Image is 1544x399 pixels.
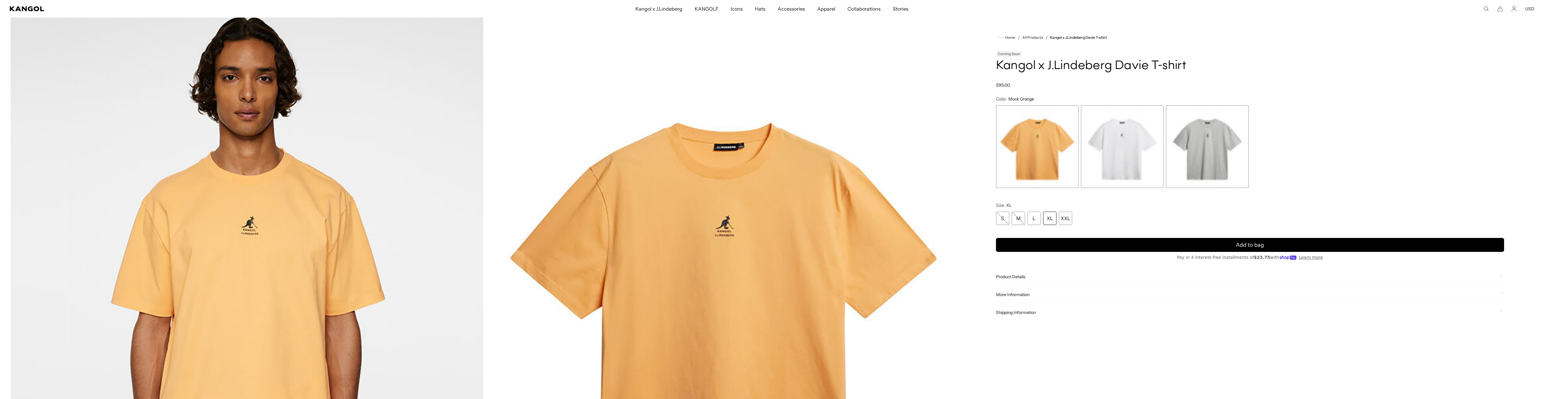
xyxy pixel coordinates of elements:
span: XL [1006,203,1012,208]
a: Kangol [10,6,423,11]
a: Account [1511,6,1517,12]
div: 3 of 3 [1166,105,1249,188]
span: Home [1004,35,1015,40]
button: Cart [1497,6,1503,12]
li: / [1043,34,1048,41]
label: Light Grey Melange [1166,105,1249,188]
span: Color [996,96,1006,102]
span: Size [996,203,1004,208]
div: 2 of 3 [1081,105,1164,188]
button: Add to bag [996,238,1504,252]
a: Kangol x J.Lindeberg Davie T-shirt [1050,35,1107,40]
div: L [1027,212,1041,225]
nav: breadcrumbs [996,34,1504,41]
a: All Products [1022,35,1043,40]
span: $95.00 [996,82,1010,88]
summary: Search here [1484,6,1489,12]
span: More Information [996,292,1497,297]
label: Mock Orange [996,105,1079,188]
span: Product Details [996,274,1497,279]
h1: Kangol x J.Lindeberg Davie T-shirt [996,59,1504,73]
div: M [1012,212,1025,225]
label: White [1081,105,1164,188]
button: USD [1525,6,1534,12]
span: Mock Orange [1008,96,1034,102]
div: S [996,212,1009,225]
div: XL [1043,212,1056,225]
div: XXL [1059,212,1072,225]
div: Coming Soon [996,51,1022,57]
a: Home [998,35,1015,40]
span: Add to bag [1236,241,1264,249]
span: Shipping Information [996,310,1497,315]
li: / [1015,34,1020,41]
div: 1 of 3 [996,105,1079,188]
